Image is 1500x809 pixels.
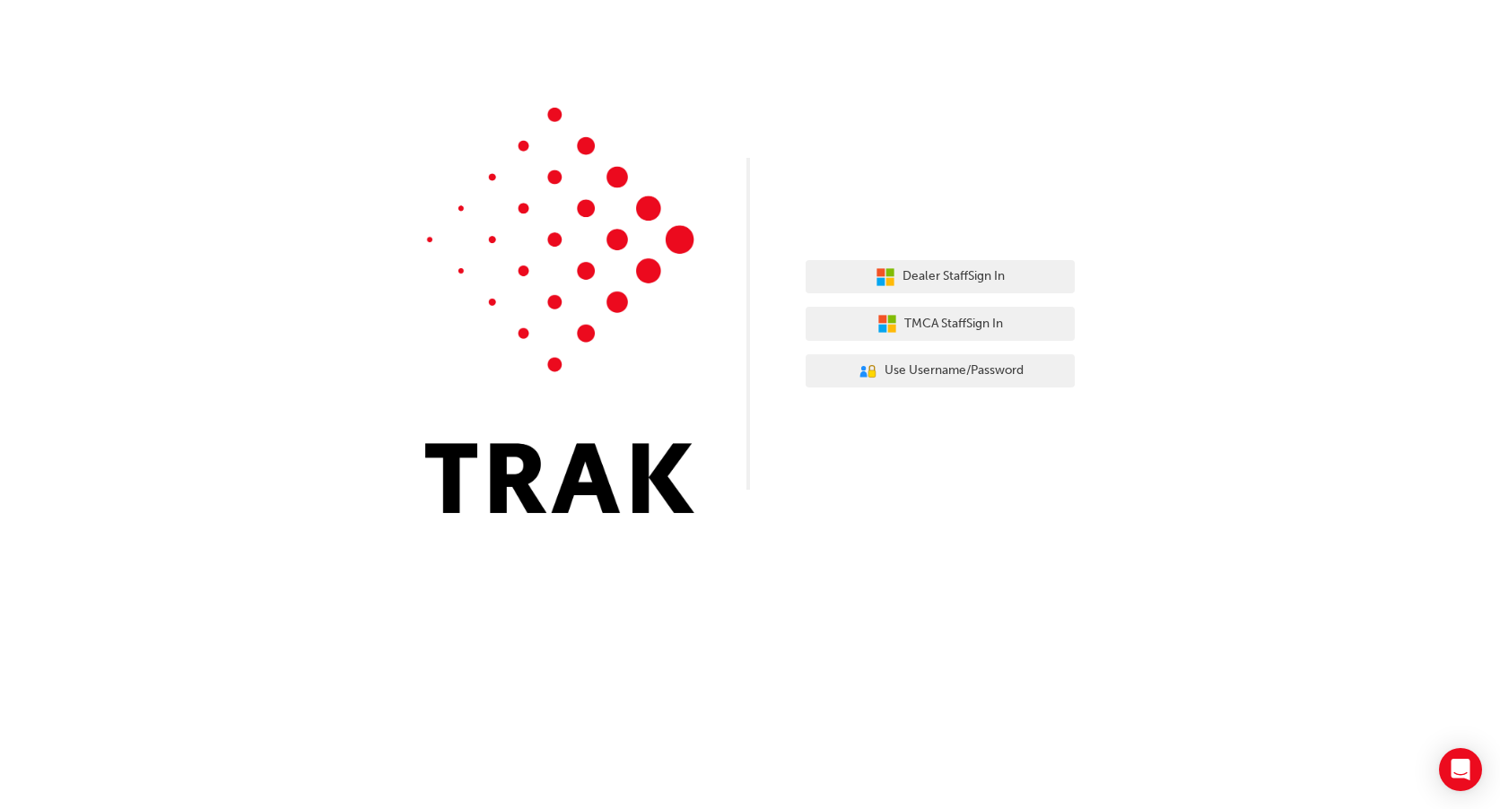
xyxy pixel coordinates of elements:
img: Trak [425,108,694,513]
span: TMCA Staff Sign In [904,314,1003,335]
span: Use Username/Password [885,361,1024,381]
button: Use Username/Password [806,354,1075,388]
button: TMCA StaffSign In [806,307,1075,341]
button: Dealer StaffSign In [806,260,1075,294]
span: Dealer Staff Sign In [903,266,1005,287]
div: Open Intercom Messenger [1439,748,1482,791]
